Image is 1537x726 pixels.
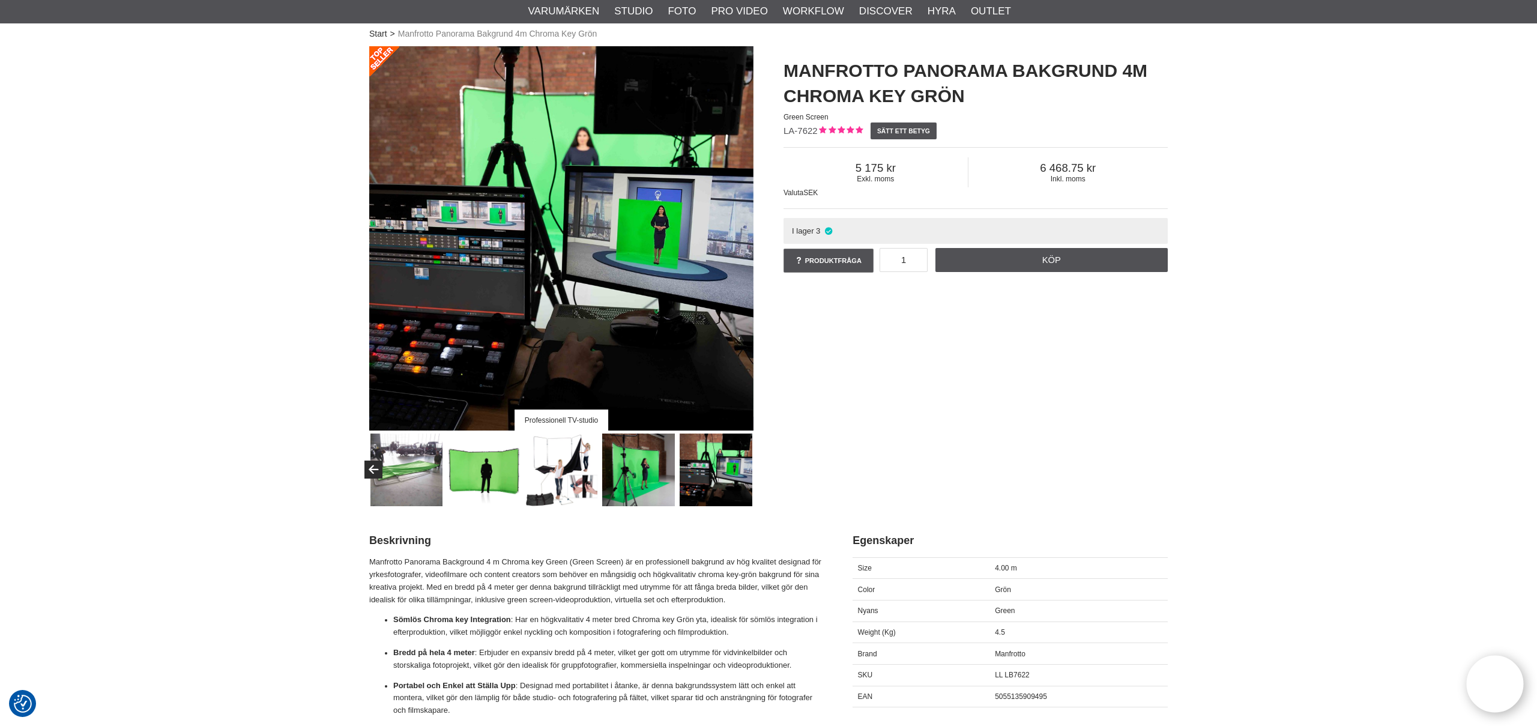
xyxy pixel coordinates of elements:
[816,226,820,235] span: 3
[525,434,598,506] img: Bakgrunden är enkel att montera
[784,175,968,183] span: Exkl. moms
[971,4,1011,19] a: Outlet
[369,46,753,431] a: Professionell TV-studio
[784,189,803,197] span: Valuta
[784,113,829,121] span: Green Screen
[858,585,875,594] span: Color
[393,647,823,672] p: : Erbjuder en expansiv bredd på 4 meter, vilket ger gott om utrymme för vidvinkelbilder och stors...
[602,434,675,506] img: Komplettera med vinylgolv
[995,671,1030,679] span: LL LB7622
[858,564,872,572] span: Size
[995,564,1017,572] span: 4.00 m
[823,226,833,235] i: I lager
[14,693,32,715] button: Samtyckesinställningar
[528,4,600,19] a: Varumärken
[818,125,863,138] div: Kundbetyg: 5.00
[393,615,511,624] strong: Sömlös Chroma key Integration
[784,162,968,175] span: 5 175
[784,249,874,273] a: Produktfråga
[995,628,1005,637] span: 4.5
[393,648,475,657] strong: Bredd på hela 4 meter
[393,680,823,717] p: : Designad med portabilitet i åtanke, är denna bakgrundssystem lätt och enkel att montera, vilket...
[871,123,937,139] a: Sätt ett betyg
[803,189,818,197] span: SEK
[858,650,877,658] span: Brand
[614,4,653,19] a: Studio
[995,692,1047,701] span: 5055135909495
[390,28,395,40] span: >
[393,681,516,690] strong: Portabel och Enkel att Ställa Upp
[668,4,696,19] a: Foto
[792,226,814,235] span: I lager
[393,614,823,639] p: : Har en högkvalitativ 4 meter bred Chroma key Grön yta, idealisk för sömlös integration i efterp...
[515,410,608,431] div: Professionell TV-studio
[369,556,823,606] p: Manfrotto Panorama Background 4 m Chroma key Green (Green Screen) är en professionell bakgrund av...
[784,126,818,136] span: LA-7622
[995,585,1011,594] span: Grön
[711,4,767,19] a: Pro Video
[14,695,32,713] img: Revisit consent button
[995,607,1015,615] span: Green
[680,434,752,506] img: Professionell TV-studio
[784,58,1168,109] h1: Manfrotto Panorama Bakgrund 4m Chroma Key Grön
[968,175,1168,183] span: Inkl. moms
[858,628,896,637] span: Weight (Kg)
[853,533,1168,548] h2: Egenskaper
[859,4,913,19] a: Discover
[968,162,1168,175] span: 6 468.75
[783,4,844,19] a: Workflow
[995,650,1025,658] span: Manfrotto
[364,461,382,479] button: Previous
[858,607,878,615] span: Nyans
[858,671,873,679] span: SKU
[398,28,597,40] span: Manfrotto Panorama Bakgrund 4m Chroma Key Grön
[935,248,1168,272] a: Köp
[369,46,753,431] img: Manfrotto Panorama 4m Chroma Key Grön
[370,434,443,506] img: Mycket enkel att hantera i alla miljöer
[448,434,521,506] img: Manfrotto Panorama Bakgrund i tre sektioner
[369,28,387,40] a: Start
[858,692,873,701] span: EAN
[369,533,823,548] h2: Beskrivning
[928,4,956,19] a: Hyra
